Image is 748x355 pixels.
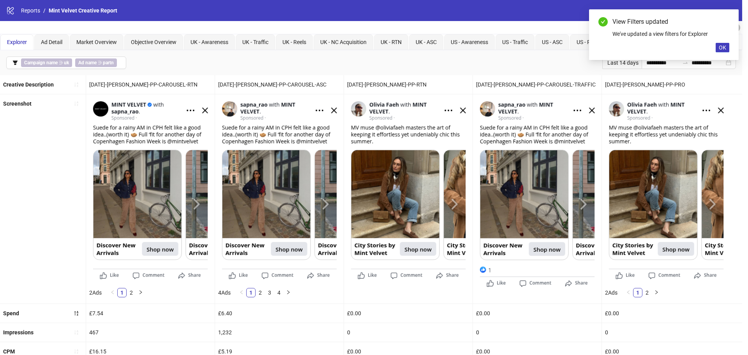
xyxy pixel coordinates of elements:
span: OK [719,44,726,51]
a: Close [721,17,729,26]
div: We've updated a view filters for Explorer [612,30,729,38]
span: check-circle [598,17,608,26]
button: OK [716,43,729,52]
div: View Filters updated [612,17,729,26]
